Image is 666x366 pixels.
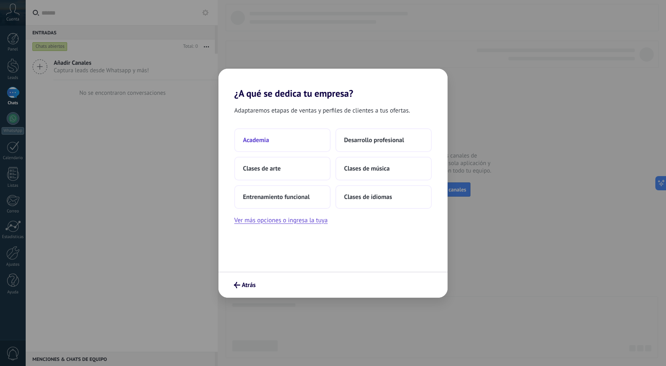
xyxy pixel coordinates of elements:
[344,136,404,144] span: Desarrollo profesional
[335,185,432,209] button: Clases de idiomas
[243,193,310,201] span: Entrenamiento funcional
[234,215,327,225] button: Ver más opciones o ingresa la tuya
[344,165,389,173] span: Clases de música
[243,136,269,144] span: Academia
[218,69,448,99] h2: ¿A qué se dedica tu empresa?
[344,193,392,201] span: Clases de idiomas
[234,128,331,152] button: Academia
[335,157,432,180] button: Clases de música
[242,282,256,288] span: Atrás
[230,278,259,292] button: Atrás
[234,185,331,209] button: Entrenamiento funcional
[335,128,432,152] button: Desarrollo profesional
[234,157,331,180] button: Clases de arte
[234,105,410,116] span: Adaptaremos etapas de ventas y perfiles de clientes a tus ofertas.
[243,165,281,173] span: Clases de arte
